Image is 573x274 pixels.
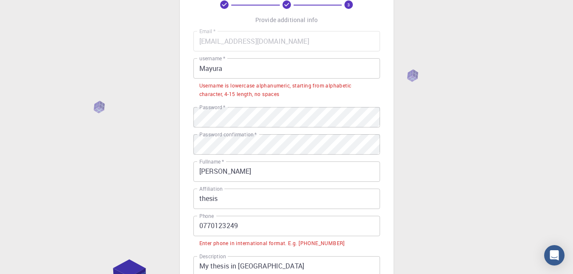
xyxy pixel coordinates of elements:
label: Affiliation [199,185,222,192]
label: Phone [199,212,214,220]
div: Username is lowercase alphanumeric, starting from alphabetic character, 4-15 length, no spaces [199,82,374,99]
label: Password [199,104,225,111]
label: username [199,55,225,62]
div: Enter phone in international format. E.g. [PHONE_NUMBER] [199,239,345,248]
label: Description [199,253,226,260]
p: Provide additional info [255,16,318,24]
div: Open Intercom Messenger [544,245,565,266]
label: Email [199,28,215,35]
text: 3 [347,2,350,8]
label: Password confirmation [199,131,257,138]
label: Fullname [199,158,224,165]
